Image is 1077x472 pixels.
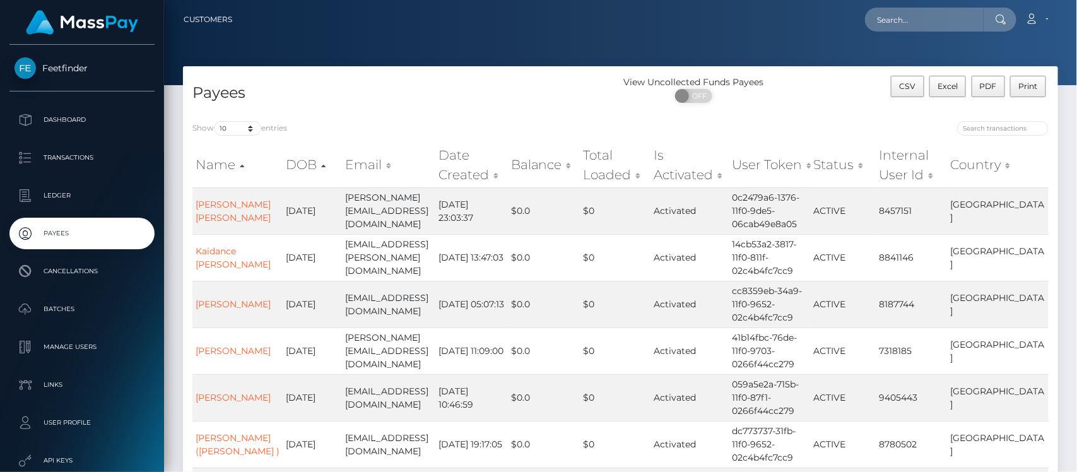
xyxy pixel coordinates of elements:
[508,421,580,468] td: $0.0
[938,81,958,91] span: Excel
[972,76,1006,97] button: PDF
[876,281,948,327] td: 8187744
[196,392,271,403] a: [PERSON_NAME]
[948,143,1049,187] th: Country: activate to sort column ascending
[435,374,507,421] td: [DATE] 10:46:59
[948,281,1049,327] td: [GEOGRAPHIC_DATA]
[948,421,1049,468] td: [GEOGRAPHIC_DATA]
[899,81,915,91] span: CSV
[26,10,138,35] img: MassPay Logo
[948,327,1049,374] td: [GEOGRAPHIC_DATA]
[810,143,876,187] th: Status: activate to sort column ascending
[508,143,580,187] th: Balance: activate to sort column ascending
[948,187,1049,234] td: [GEOGRAPHIC_DATA]
[192,143,283,187] th: Name: activate to sort column ascending
[283,143,342,187] th: DOB: activate to sort column descending
[192,82,611,104] h4: Payees
[342,374,435,421] td: [EMAIL_ADDRESS][DOMAIN_NAME]
[435,143,507,187] th: Date Created: activate to sort column ascending
[580,374,651,421] td: $0
[508,281,580,327] td: $0.0
[650,143,728,187] th: Is Activated: activate to sort column ascending
[580,421,651,468] td: $0
[9,256,155,287] a: Cancellations
[9,407,155,439] a: User Profile
[214,121,261,136] select: Showentries
[9,293,155,325] a: Batches
[184,6,232,33] a: Customers
[650,421,728,468] td: Activated
[810,421,876,468] td: ACTIVE
[9,142,155,174] a: Transactions
[283,234,342,281] td: [DATE]
[283,327,342,374] td: [DATE]
[682,89,714,103] span: OFF
[342,421,435,468] td: [EMAIL_ADDRESS][DOMAIN_NAME]
[15,413,150,432] p: User Profile
[15,57,36,79] img: Feetfinder
[810,374,876,421] td: ACTIVE
[580,234,651,281] td: $0
[650,327,728,374] td: Activated
[9,331,155,363] a: Manage Users
[948,374,1049,421] td: [GEOGRAPHIC_DATA]
[9,104,155,136] a: Dashboard
[342,281,435,327] td: [EMAIL_ADDRESS][DOMAIN_NAME]
[342,143,435,187] th: Email: activate to sort column ascending
[810,234,876,281] td: ACTIVE
[810,281,876,327] td: ACTIVE
[957,121,1049,136] input: Search transactions
[729,281,810,327] td: cc8359eb-34a9-11f0-9652-02c4b4fc7cc9
[15,186,150,205] p: Ledger
[948,234,1049,281] td: [GEOGRAPHIC_DATA]
[15,375,150,394] p: Links
[9,180,155,211] a: Ledger
[810,187,876,234] td: ACTIVE
[1010,76,1046,97] button: Print
[192,121,287,136] label: Show entries
[508,234,580,281] td: $0.0
[342,327,435,374] td: [PERSON_NAME][EMAIL_ADDRESS][DOMAIN_NAME]
[650,187,728,234] td: Activated
[15,338,150,357] p: Manage Users
[435,234,507,281] td: [DATE] 13:47:03
[15,148,150,167] p: Transactions
[1019,81,1038,91] span: Print
[508,374,580,421] td: $0.0
[876,234,948,281] td: 8841146
[196,298,271,310] a: [PERSON_NAME]
[283,374,342,421] td: [DATE]
[729,327,810,374] td: 41b14fbc-76de-11f0-9703-0266f44cc279
[650,281,728,327] td: Activated
[729,143,810,187] th: User Token: activate to sort column ascending
[15,224,150,243] p: Payees
[196,199,271,223] a: [PERSON_NAME] [PERSON_NAME]
[9,62,155,74] span: Feetfinder
[15,110,150,129] p: Dashboard
[283,187,342,234] td: [DATE]
[435,327,507,374] td: [DATE] 11:09:00
[580,281,651,327] td: $0
[621,76,767,89] div: View Uncollected Funds Payees
[580,187,651,234] td: $0
[891,76,924,97] button: CSV
[729,374,810,421] td: 059a5e2a-715b-11f0-87f1-0266f44cc279
[9,369,155,401] a: Links
[876,143,948,187] th: Internal User Id: activate to sort column ascending
[508,327,580,374] td: $0.0
[283,421,342,468] td: [DATE]
[729,187,810,234] td: 0c2479a6-1376-11f0-9de5-06cab49e8a05
[729,234,810,281] td: 14cb53a2-3817-11f0-811f-02c4b4fc7cc9
[650,234,728,281] td: Activated
[283,281,342,327] td: [DATE]
[580,327,651,374] td: $0
[929,76,967,97] button: Excel
[876,187,948,234] td: 8457151
[729,421,810,468] td: dc773737-31fb-11f0-9652-02c4b4fc7cc9
[342,234,435,281] td: [EMAIL_ADDRESS][PERSON_NAME][DOMAIN_NAME]
[196,345,271,357] a: [PERSON_NAME]
[435,421,507,468] td: [DATE] 19:17:05
[15,300,150,319] p: Batches
[196,432,280,457] a: [PERSON_NAME] ([PERSON_NAME] )
[876,421,948,468] td: 8780502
